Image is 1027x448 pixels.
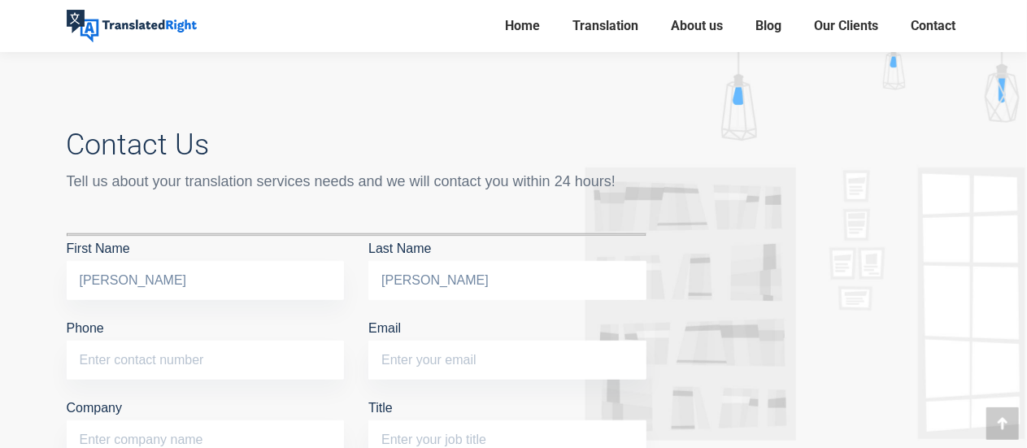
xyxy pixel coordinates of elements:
label: Last Name [368,241,646,287]
span: About us [672,18,724,34]
a: Translation [568,15,644,37]
div: Tell us about your translation services needs and we will contact you within 24 hours! [67,170,646,193]
label: Company [67,401,345,446]
span: Translation [573,18,639,34]
input: First Name [67,261,345,300]
span: Contact [912,18,956,34]
label: Title [368,401,646,446]
a: Home [501,15,546,37]
span: Blog [756,18,782,34]
input: Email [368,341,646,380]
h3: Contact Us [67,128,646,162]
input: Last Name [368,261,646,300]
a: Our Clients [810,15,884,37]
a: Contact [907,15,961,37]
label: Email [368,321,646,367]
input: Phone [67,341,345,380]
a: About us [667,15,729,37]
span: Our Clients [815,18,879,34]
label: First Name [67,241,345,287]
span: Home [506,18,541,34]
img: Translated Right [67,10,197,42]
label: Phone [67,321,345,367]
a: Blog [751,15,787,37]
